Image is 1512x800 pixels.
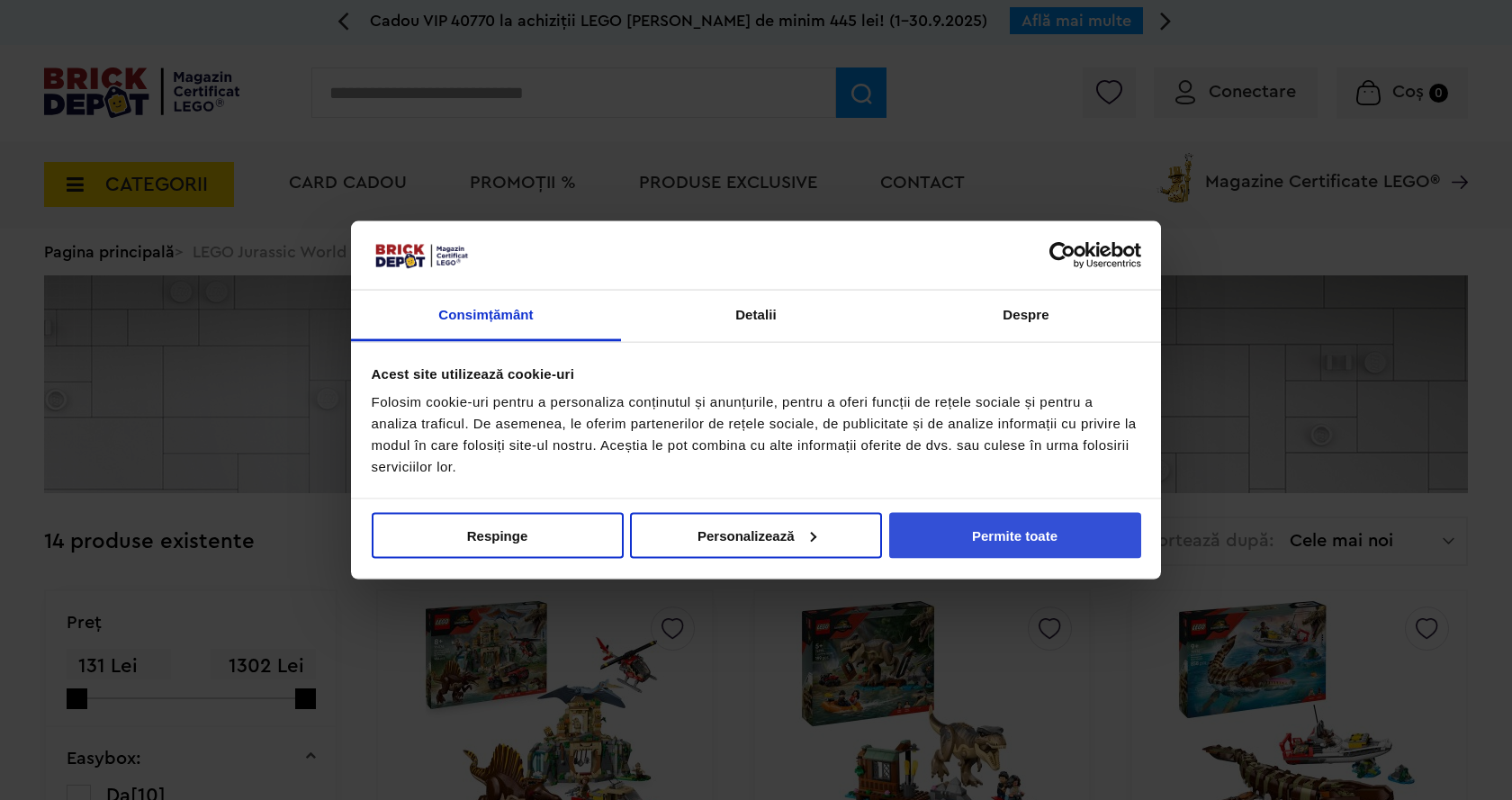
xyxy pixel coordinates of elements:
[372,512,624,558] button: Respinge
[621,291,891,342] a: Detalii
[372,391,1141,478] div: Folosim cookie-uri pentru a personaliza conținutul și anunțurile, pentru a oferi funcții de rețel...
[630,512,882,558] button: Personalizează
[889,512,1141,558] button: Permite toate
[891,291,1161,342] a: Despre
[351,291,621,342] a: Consimțământ
[984,241,1141,268] a: Usercentrics Cookiebot - opens in a new window
[372,363,1141,384] div: Acest site utilizează cookie-uri
[372,241,471,270] img: siglă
